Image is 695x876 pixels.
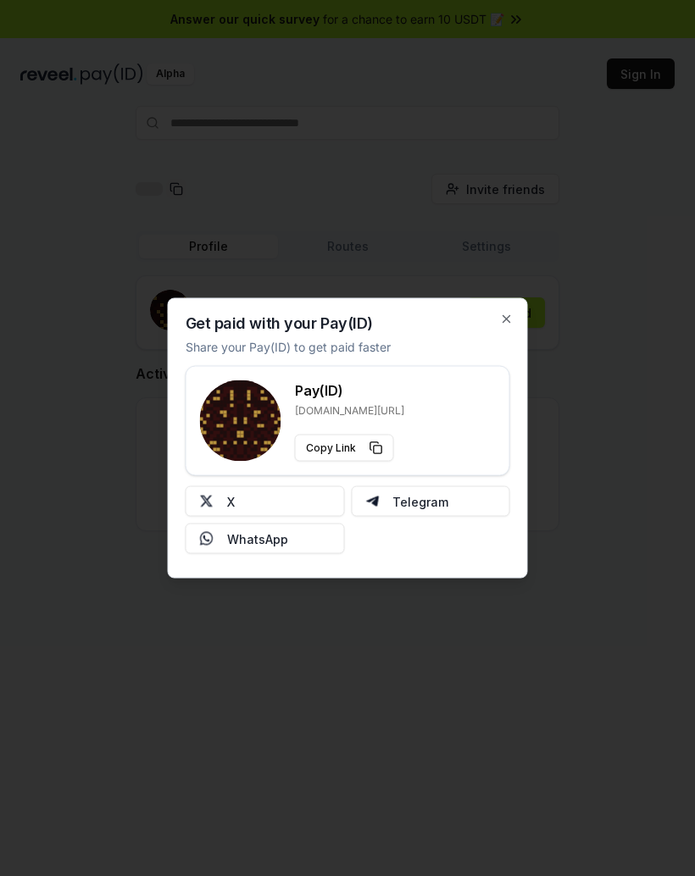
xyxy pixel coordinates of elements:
button: Copy Link [295,435,394,462]
img: Whatsapp [200,532,214,546]
button: X [186,486,345,517]
h3: Pay(ID) [295,380,404,401]
button: Telegram [351,486,510,517]
img: Telegram [365,495,379,508]
p: Share your Pay(ID) to get paid faster [186,338,391,356]
h2: Get paid with your Pay(ID) [186,316,373,331]
img: X [200,495,214,508]
p: [DOMAIN_NAME][URL] [295,404,404,418]
button: WhatsApp [186,524,345,554]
